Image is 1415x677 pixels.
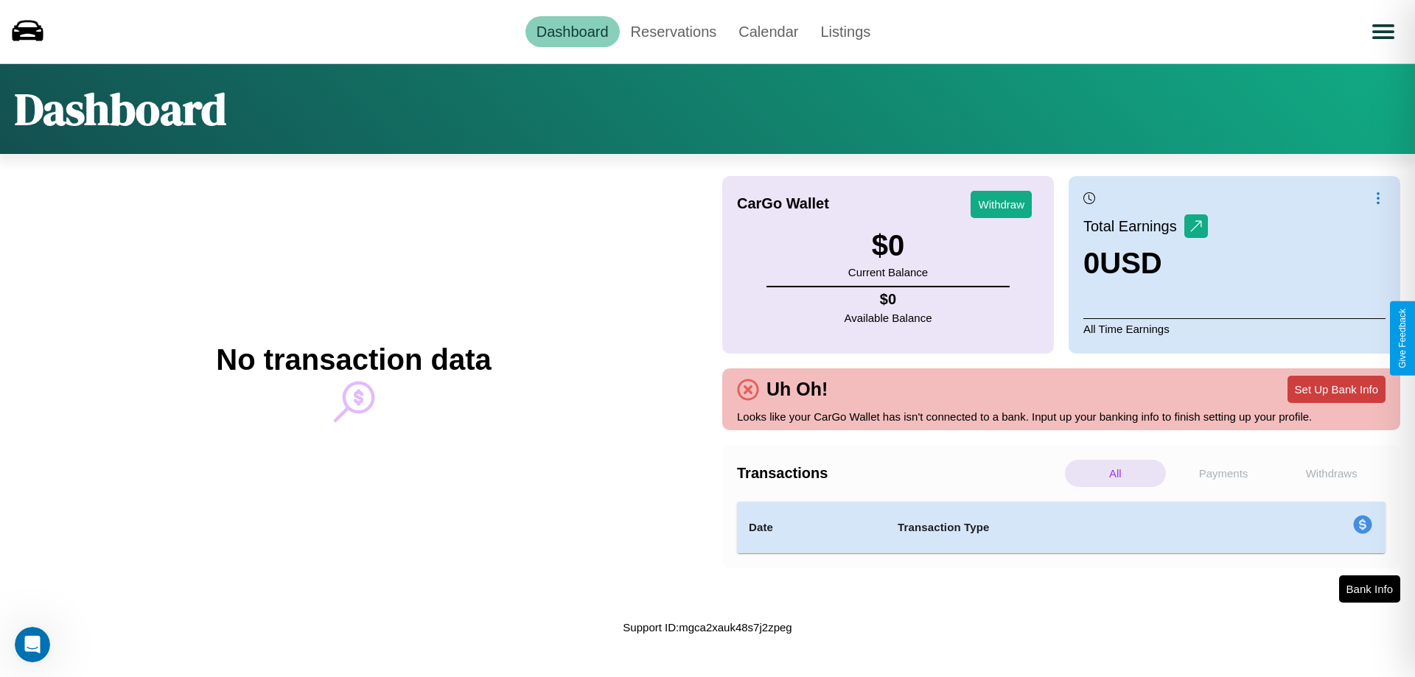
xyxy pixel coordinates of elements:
[848,262,928,282] p: Current Balance
[1083,247,1208,280] h3: 0 USD
[620,16,728,47] a: Reservations
[15,627,50,662] iframe: Intercom live chat
[525,16,620,47] a: Dashboard
[749,519,874,536] h4: Date
[1339,575,1400,603] button: Bank Info
[15,79,226,139] h1: Dashboard
[737,195,829,212] h4: CarGo Wallet
[1281,460,1382,487] p: Withdraws
[898,519,1232,536] h4: Transaction Type
[1288,376,1386,403] button: Set Up Bank Info
[1363,11,1404,52] button: Open menu
[1173,460,1274,487] p: Payments
[1083,318,1386,339] p: All Time Earnings
[1083,213,1184,239] p: Total Earnings
[216,343,491,376] h2: No transaction data
[623,617,792,637] p: Support ID: mgca2xauk48s7j2zpeg
[737,502,1386,553] table: simple table
[845,308,932,328] p: Available Balance
[1065,460,1166,487] p: All
[845,291,932,308] h4: $ 0
[727,16,809,47] a: Calendar
[848,229,928,262] h3: $ 0
[971,191,1032,218] button: Withdraw
[737,465,1061,482] h4: Transactions
[737,407,1386,427] p: Looks like your CarGo Wallet has isn't connected to a bank. Input up your banking info to finish ...
[809,16,881,47] a: Listings
[1397,309,1408,368] div: Give Feedback
[759,379,835,400] h4: Uh Oh!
